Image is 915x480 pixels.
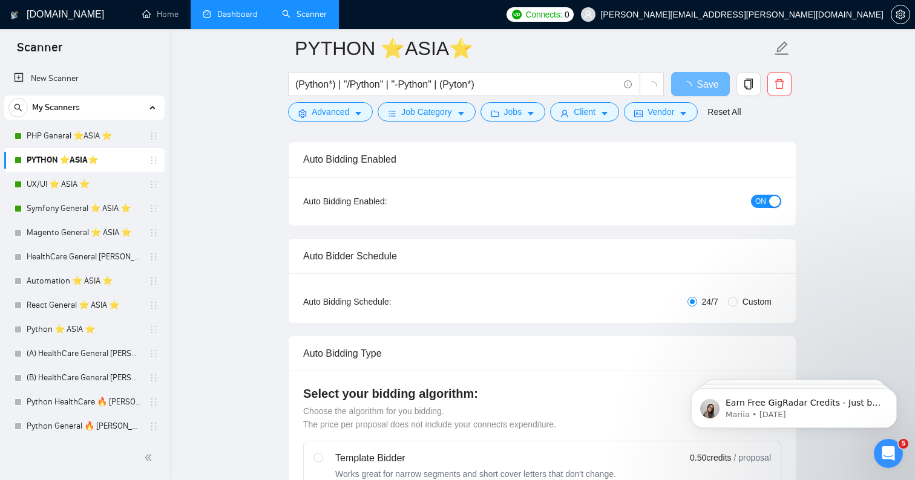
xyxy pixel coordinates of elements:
[303,336,781,371] div: Auto Bidding Type
[288,102,373,122] button: settingAdvancedcaret-down
[697,77,718,92] span: Save
[149,325,159,334] span: holder
[149,397,159,407] span: holder
[624,102,698,122] button: idcardVendorcaret-down
[335,468,616,480] div: Works great for narrow segments and short cover letters that don't change.
[335,451,616,465] div: Template Bidder
[27,269,142,293] a: Automation ⭐️ ASIA ⭐️
[27,414,142,438] a: Python General 🔥 [PERSON_NAME] 🔥
[8,98,28,117] button: search
[295,33,772,63] input: Scanner name...
[32,96,80,120] span: My Scanners
[27,390,142,414] a: Python HealthCare 🔥 [PERSON_NAME] 🔥
[14,66,155,91] a: New Scanner
[734,452,771,464] span: / proposal
[584,10,592,19] span: user
[707,105,741,118] a: Reset All
[697,295,723,308] span: 24/7
[682,81,697,91] span: loading
[27,172,142,196] a: UX/UI ⭐️ ASIA ⭐️
[27,221,142,245] a: Magento General ⭐️ ASIA ⭐️
[891,5,910,24] button: setting
[755,195,766,208] span: ON
[149,155,159,165] span: holder
[768,79,791,89] span: delete
[303,406,556,429] span: Choose the algorithm for you bidding. The price per proposal does not include your connects expen...
[4,66,165,91] li: New Scanner
[737,79,760,89] span: copy
[891,10,910,19] a: setting
[480,102,546,122] button: folderJobscaret-down
[27,342,142,366] a: (A) HealthCare General [PERSON_NAME] 🔥 [PERSON_NAME] 🔥
[295,77,618,92] input: Search Freelance Jobs...
[149,204,159,213] span: holder
[774,41,790,56] span: edit
[767,72,792,96] button: delete
[736,72,761,96] button: copy
[738,295,776,308] span: Custom
[491,109,499,118] span: folder
[298,109,307,118] span: setting
[690,451,731,464] span: 0.50 credits
[9,103,27,112] span: search
[457,109,465,118] span: caret-down
[149,131,159,141] span: holder
[673,363,915,447] iframe: Intercom notifications message
[648,105,674,118] span: Vendor
[891,10,910,19] span: setting
[303,195,462,208] div: Auto Bidding Enabled:
[646,81,657,92] span: loading
[149,276,159,286] span: holder
[354,109,362,118] span: caret-down
[378,102,475,122] button: barsJob Categorycaret-down
[10,5,19,25] img: logo
[149,252,159,262] span: holder
[504,105,522,118] span: Jobs
[303,385,781,402] h4: Select your bidding algorithm:
[149,180,159,189] span: holder
[7,39,72,64] span: Scanner
[388,109,396,118] span: bars
[303,142,781,177] div: Auto Bidding Enabled
[526,8,562,21] span: Connects:
[27,293,142,317] a: React General ⭐️ ASIA ⭐️
[303,239,781,273] div: Auto Bidder Schedule
[512,10,522,19] img: upwork-logo.png
[679,109,687,118] span: caret-down
[671,72,730,96] button: Save
[27,245,142,269] a: HealthCare General [PERSON_NAME] ⭐️ASIA⭐️
[144,452,156,464] span: double-left
[149,421,159,431] span: holder
[565,8,569,21] span: 0
[203,9,258,19] a: dashboardDashboard
[282,9,327,19] a: searchScanner
[27,366,142,390] a: (B) HealthCare General [PERSON_NAME] K 🔥 [PERSON_NAME] 🔥
[27,317,142,342] a: Python ⭐️ ASIA ⭐️
[149,228,159,238] span: holder
[634,109,643,118] span: idcard
[303,295,462,308] div: Auto Bidding Schedule:
[27,124,142,148] a: PHP General ⭐️ASIA ⭐️
[149,349,159,358] span: holder
[53,35,209,333] span: Earn Free GigRadar Credits - Just by Sharing Your Story! 💬 Want more credits for sending proposal...
[600,109,609,118] span: caret-down
[27,148,142,172] a: PYTHON ⭐️ASIA⭐️
[550,102,619,122] button: userClientcaret-down
[874,439,903,468] iframe: Intercom live chat
[574,105,595,118] span: Client
[53,47,209,57] p: Message from Mariia, sent 7w ago
[899,439,908,449] span: 5
[27,196,142,221] a: Symfony General ⭐️ ASIA ⭐️
[312,105,349,118] span: Advanced
[560,109,569,118] span: user
[401,105,451,118] span: Job Category
[526,109,535,118] span: caret-down
[142,9,179,19] a: homeHome
[624,80,632,88] span: info-circle
[149,373,159,383] span: holder
[149,300,159,310] span: holder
